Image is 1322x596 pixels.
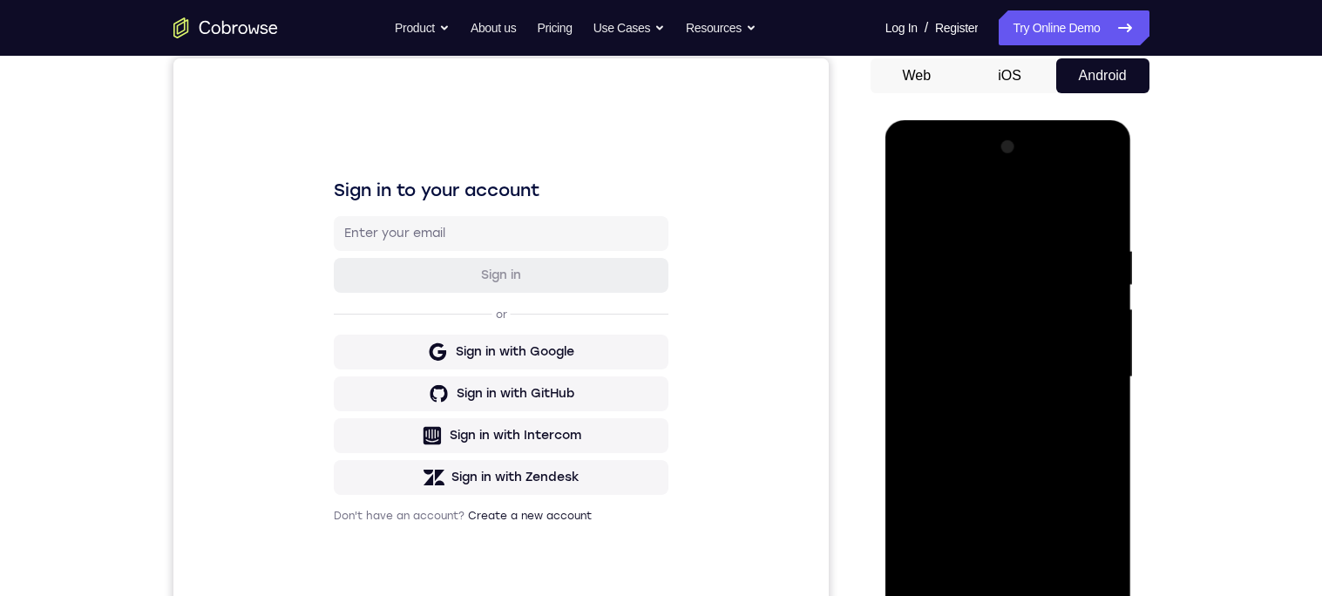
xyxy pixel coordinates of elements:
button: Sign in with Zendesk [160,402,495,437]
button: iOS [963,58,1056,93]
a: Try Online Demo [999,10,1149,45]
p: Don't have an account? [160,450,495,464]
button: Android [1056,58,1149,93]
span: / [925,17,928,38]
a: Log In [885,10,918,45]
a: Register [935,10,978,45]
button: Web [871,58,964,93]
a: Pricing [537,10,572,45]
div: Sign in with GitHub [283,327,401,344]
div: Sign in with Google [282,285,401,302]
button: Sign in with Intercom [160,360,495,395]
button: Resources [686,10,756,45]
button: Use Cases [593,10,665,45]
a: Create a new account [295,451,418,464]
button: Sign in with Google [160,276,495,311]
p: or [319,249,337,263]
div: Sign in with Zendesk [278,410,406,428]
a: About us [471,10,516,45]
div: Sign in with Intercom [276,369,408,386]
button: Product [395,10,450,45]
a: Go to the home page [173,17,278,38]
button: Sign in with GitHub [160,318,495,353]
